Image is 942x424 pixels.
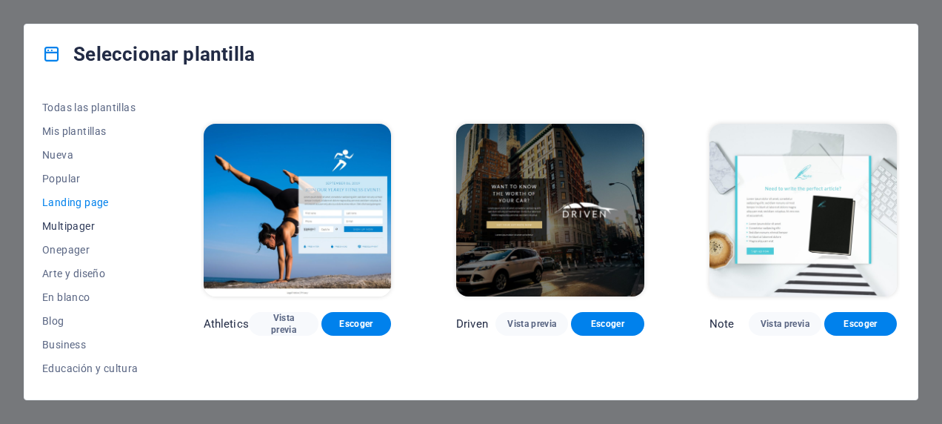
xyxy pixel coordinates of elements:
button: Evento [42,380,138,404]
button: Landing page [42,191,138,214]
p: Driven [456,317,488,331]
span: Educación y cultura [42,362,138,374]
img: Note [709,124,897,297]
span: Onepager [42,244,138,256]
button: Vista previa [495,312,568,336]
button: Vista previa [749,312,821,336]
span: Mis plantillas [42,125,138,137]
button: Arte y diseño [42,262,138,285]
img: Driven [456,124,644,297]
span: Escoger [836,318,885,330]
button: Onepager [42,238,138,262]
p: Note [709,317,735,331]
p: Athletics [204,317,249,331]
span: Blog [42,315,138,327]
button: Mis plantillas [42,119,138,143]
h4: Seleccionar plantilla [42,42,255,66]
button: Vista previa [249,312,318,336]
span: Nueva [42,149,138,161]
button: Escoger [321,312,391,336]
span: Vista previa [761,318,809,330]
span: Vista previa [261,312,307,336]
span: Vista previa [507,318,556,330]
button: Nueva [42,143,138,167]
button: Popular [42,167,138,191]
img: Athletics [204,124,391,297]
button: Escoger [824,312,897,336]
button: Business [42,333,138,357]
button: Educación y cultura [42,357,138,380]
span: Multipager [42,220,138,232]
button: En blanco [42,285,138,309]
span: Arte y diseño [42,268,138,279]
span: Todas las plantillas [42,102,138,113]
button: Multipager [42,214,138,238]
button: Escoger [571,312,644,336]
button: Blog [42,309,138,333]
span: Landing page [42,196,138,208]
span: Popular [42,173,138,185]
button: Todas las plantillas [42,96,138,119]
span: Escoger [333,318,379,330]
span: Business [42,339,138,351]
span: Escoger [583,318,632,330]
span: En blanco [42,291,138,303]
